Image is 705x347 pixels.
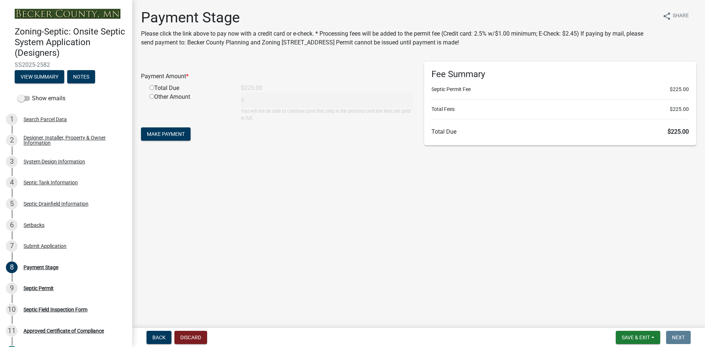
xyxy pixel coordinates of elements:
span: SS2025-2582 [15,61,117,68]
div: Septic Permit [23,286,54,291]
button: Make Payment [141,127,191,141]
div: Septic Field Inspection Form [23,307,87,312]
button: Save & Exit [616,331,660,344]
h4: Zoning-Septic: Onsite Septic System Application (Designers) [15,26,126,58]
span: Make Payment [147,131,185,137]
div: 7 [6,240,18,252]
div: Approved Certificate of Compliance [23,328,104,333]
span: $225.00 [670,86,689,93]
button: Notes [67,70,95,83]
h6: Fee Summary [431,69,689,80]
div: 5 [6,198,18,210]
span: Save & Exit [622,335,650,340]
div: Septic Drainfield Information [23,201,88,206]
h1: Payment Stage [141,9,657,26]
div: Payment Amount [135,72,419,81]
img: Becker County, Minnesota [15,9,120,19]
button: View Summary [15,70,64,83]
p: Please click the link above to pay now with a credit card or e-check. * Processing fees will be a... [141,29,657,47]
i: share [662,12,671,21]
div: 9 [6,282,18,294]
div: Total Due [144,84,235,93]
wm-modal-confirm: Summary [15,74,64,80]
button: Discard [174,331,207,344]
li: Septic Permit Fee [431,86,689,93]
span: Next [672,335,685,340]
div: 6 [6,219,18,231]
div: Submit Application [23,243,66,249]
div: Other Amount [144,93,235,122]
button: shareShare [657,9,695,23]
div: 8 [6,261,18,273]
button: Next [666,331,691,344]
div: Setbacks [23,223,44,228]
div: Septic Tank Information [23,180,78,185]
div: Search Parcel Data [23,117,67,122]
li: Total Fees [431,105,689,113]
div: 2 [6,134,18,146]
div: 10 [6,304,18,315]
div: 3 [6,156,18,167]
span: Back [152,335,166,340]
div: 4 [6,177,18,188]
div: System Design Information [23,159,85,164]
div: Payment Stage [23,265,58,270]
span: $225.00 [668,128,689,135]
div: 1 [6,113,18,125]
label: Show emails [18,94,65,103]
span: $225.00 [670,105,689,113]
wm-modal-confirm: Notes [67,74,95,80]
span: Share [673,12,689,21]
button: Back [147,331,171,344]
h6: Total Due [431,128,689,135]
div: Designer, Installer, Property & Owner Information [23,135,120,145]
div: 11 [6,325,18,337]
